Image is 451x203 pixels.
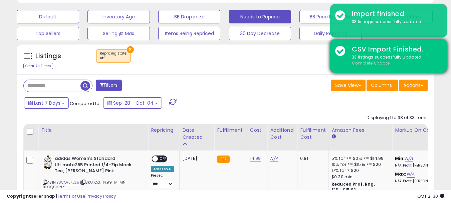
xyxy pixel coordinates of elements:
[217,156,229,163] small: FBA
[407,171,415,178] a: N/A
[127,46,134,53] button: ×
[18,39,23,44] img: tab_domain_overview_orange.svg
[395,155,405,162] b: Min:
[43,156,53,169] img: 41sjhCZk9qL._SL40_.jpg
[399,80,428,91] button: Actions
[7,193,31,199] strong: Copyright
[299,27,362,40] button: Daily Repricing
[331,162,387,168] div: 10% for >= $15 & <= $20
[24,97,69,109] button: Last 7 Days
[331,174,387,180] div: $0.30 min
[11,17,16,23] img: website_grey.svg
[17,17,73,23] div: Domain: [DOMAIN_NAME]
[299,10,362,23] button: BB Price Below Min
[100,56,127,61] div: off
[300,156,323,162] div: 6.81
[331,168,387,174] div: 17% for > $20
[367,80,398,91] button: Columns
[158,156,169,162] span: OFF
[395,171,407,177] b: Max:
[250,127,265,134] div: Cost
[352,60,390,66] u: Complete Update
[25,39,60,44] div: Domain Overview
[347,44,442,54] div: CSV Import Finished.
[87,27,150,40] button: Selling @ Max
[35,52,61,61] h5: Listings
[113,100,154,106] span: Sep-28 - Oct-04
[331,181,375,187] b: Reduced Prof. Rng.
[151,127,177,134] div: Repricing
[250,155,261,162] a: 14.99
[331,156,387,162] div: 5% for >= $0 & <= $14.99
[100,51,127,61] span: Repricing state :
[23,63,53,69] div: Clear All Filters
[182,127,211,141] div: Date Created
[151,173,174,188] div: Preset:
[347,9,442,19] div: Import finished
[151,166,174,172] div: Amazon AI
[300,127,326,141] div: Fulfillment Cost
[70,100,100,107] span: Compared to:
[11,11,16,16] img: logo_orange.svg
[417,193,444,199] span: 2025-10-12 21:30 GMT
[43,156,143,198] div: ASIN:
[331,127,389,134] div: Amazon Fees
[7,193,116,200] div: seller snap | |
[395,179,450,184] p: N/A Profit [PERSON_NAME]
[331,80,366,91] button: Save View
[17,10,79,23] button: Default
[229,10,291,23] button: Needs to Reprice
[158,27,221,40] button: Items Being Repriced
[34,100,60,106] span: Last 7 Days
[395,163,450,168] p: N/A Profit [PERSON_NAME]
[270,127,294,141] div: Additional Cost
[19,11,33,16] div: v 4.0.25
[217,127,244,134] div: Fulfillment
[66,39,72,44] img: tab_keywords_by_traffic_grey.svg
[96,80,122,91] button: Filters
[86,193,116,199] a: Privacy Policy
[55,156,136,176] b: adidas Women's Standard Ultimate365 Printed 1/4-Zip Mock Tee, [PERSON_NAME] Pink
[158,10,221,23] button: BB Drop in 7d
[41,127,145,134] div: Title
[347,19,442,25] div: 33 listings successfully updated.
[347,54,442,67] div: 33 listings successfully updated.
[405,155,413,162] a: N/A
[270,155,278,162] a: N/A
[367,115,428,121] div: Displaying 1 to 33 of 33 items
[74,39,112,44] div: Keywords by Traffic
[17,27,79,40] button: Top Sellers
[103,97,162,109] button: Sep-28 - Oct-04
[371,82,392,89] span: Columns
[43,180,128,190] span: | SKU: Oct-14.99-M-MN-B0CQFJK2L5
[87,10,150,23] button: Inventory Age
[331,134,335,140] small: Amazon Fees.
[182,156,209,162] div: [DATE]
[229,27,291,40] button: 30 Day Decrease
[56,180,79,185] a: B0CQFJK2L5
[57,193,85,199] a: Terms of Use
